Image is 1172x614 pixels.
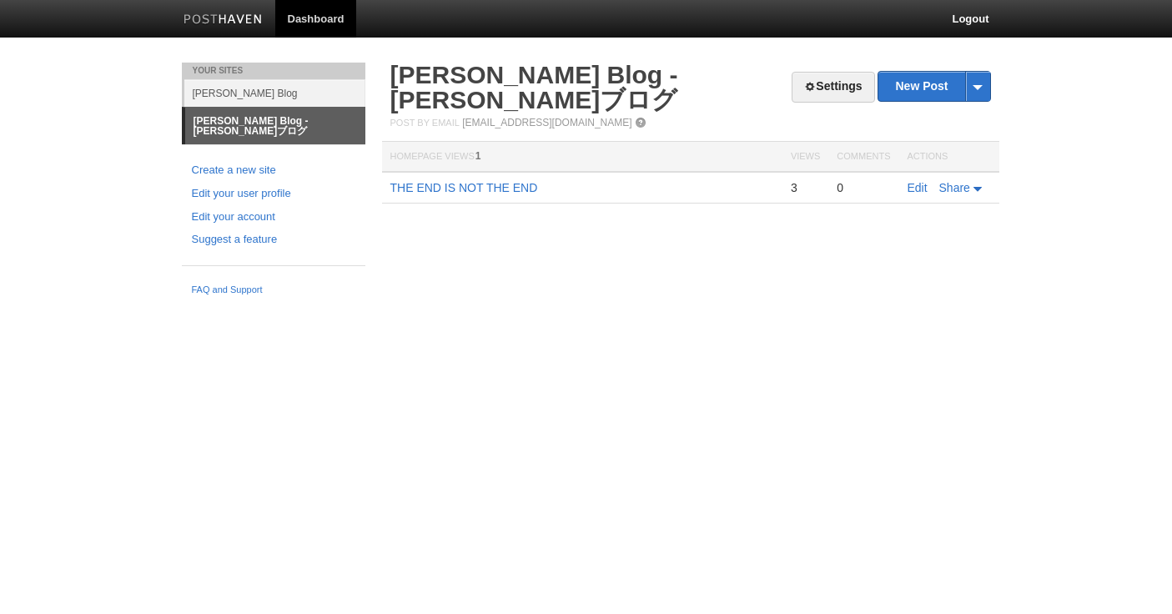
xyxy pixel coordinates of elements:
a: Edit your user profile [192,185,355,203]
a: [PERSON_NAME] Blog - [PERSON_NAME]ブログ [185,108,365,144]
a: [EMAIL_ADDRESS][DOMAIN_NAME] [462,117,631,128]
a: Suggest a feature [192,231,355,249]
a: FAQ and Support [192,283,355,298]
a: [PERSON_NAME] Blog [184,79,365,107]
li: Your Sites [182,63,365,79]
span: Share [939,181,970,194]
div: 0 [837,180,890,195]
div: 3 [791,180,820,195]
a: Create a new site [192,162,355,179]
a: Settings [792,72,874,103]
th: Actions [899,142,999,173]
span: Post by Email [390,118,460,128]
th: Views [782,142,828,173]
a: New Post [878,72,989,101]
a: [PERSON_NAME] Blog - [PERSON_NAME]ブログ [390,61,678,113]
a: THE END IS NOT THE END [390,181,538,194]
img: Posthaven-bar [184,14,263,27]
a: Edit your account [192,209,355,226]
th: Homepage Views [382,142,782,173]
span: 1 [475,150,481,162]
a: Edit [908,181,928,194]
th: Comments [828,142,898,173]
